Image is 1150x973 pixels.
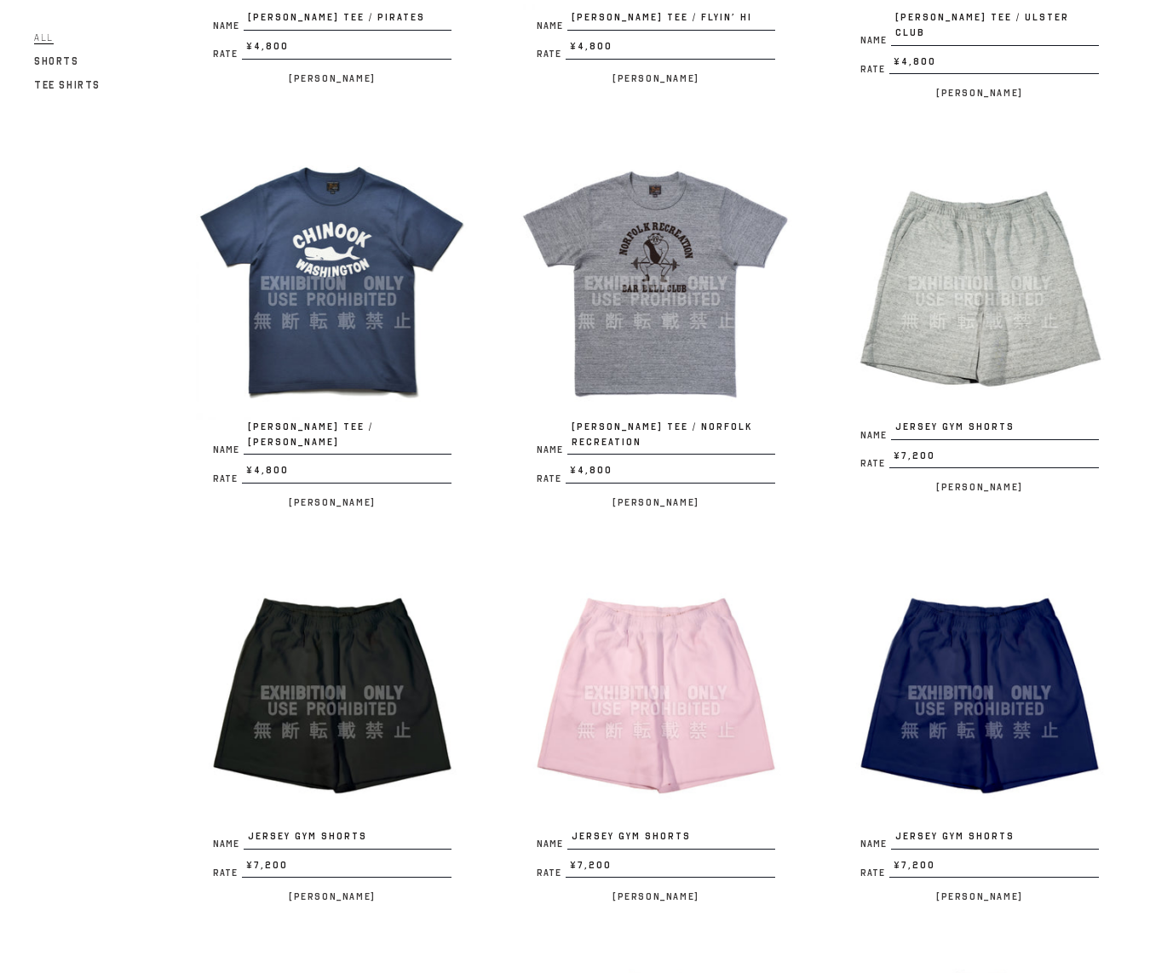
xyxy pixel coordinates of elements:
span: JERSEY GYM SHORTS [891,829,1099,850]
span: Rate [860,459,889,468]
span: ¥7,200 [566,858,775,879]
img: JERSEY GYM SHORTS [196,557,469,829]
p: [PERSON_NAME] [843,83,1116,103]
span: Name [213,839,244,849]
a: JERSEY GYM SHORTS NameJERSEY GYM SHORTS Rate¥7,200 [PERSON_NAME] [196,557,469,907]
span: ¥4,800 [566,463,775,484]
p: [PERSON_NAME] [196,68,469,89]
span: Rate [860,65,889,74]
span: Name [860,431,891,440]
a: JOE MCCOY TEE / CHINOOK Name[PERSON_NAME] TEE / [PERSON_NAME] Rate¥4,800 [PERSON_NAME] [196,147,469,512]
span: ¥7,200 [889,449,1099,469]
a: JERSEY GYM SHORTS NameJERSEY GYM SHORTS Rate¥7,200 [PERSON_NAME] [843,147,1116,497]
span: Name [213,21,244,31]
p: [PERSON_NAME] [520,492,792,512]
span: Rate [537,49,566,59]
img: JERSEY GYM SHORTS [520,557,792,829]
p: [PERSON_NAME] [196,886,469,907]
p: [PERSON_NAME] [520,886,792,907]
span: ¥4,800 [242,463,451,484]
span: Rate [537,474,566,484]
span: ¥4,800 [566,39,775,60]
span: Rate [213,868,242,878]
p: [PERSON_NAME] [520,68,792,89]
span: [PERSON_NAME] TEE / [PERSON_NAME] [244,420,451,455]
span: Name [537,839,567,849]
a: JERSEY GYM SHORTS NameJERSEY GYM SHORTS Rate¥7,200 [PERSON_NAME] [843,557,1116,907]
img: JERSEY GYM SHORTS [843,557,1116,829]
span: Name [860,839,891,849]
span: ¥4,800 [889,54,1099,75]
span: Name [537,21,567,31]
a: JERSEY GYM SHORTS NameJERSEY GYM SHORTS Rate¥7,200 [PERSON_NAME] [520,557,792,907]
span: [PERSON_NAME] TEE / PIRATES [244,10,451,31]
span: All [34,31,54,44]
img: JERSEY GYM SHORTS [843,147,1116,420]
span: ¥7,200 [242,858,451,879]
p: [PERSON_NAME] [843,886,1116,907]
span: [PERSON_NAME] TEE / FLYIN’ HI [567,10,775,31]
span: Tee Shirts [34,79,101,91]
span: JERSEY GYM SHORTS [567,829,775,850]
a: Shorts [34,51,79,72]
a: All [34,27,54,48]
span: Rate [213,49,242,59]
span: Shorts [34,55,79,67]
a: Tee Shirts [34,75,101,95]
span: JERSEY GYM SHORTS [244,829,451,850]
img: JOE MCCOY TEE / NORFOLK RECREATION [520,147,792,420]
p: [PERSON_NAME] [843,477,1116,497]
span: [PERSON_NAME] TEE / NORFOLK RECREATION [567,420,775,455]
span: Rate [213,474,242,484]
span: Rate [860,868,889,878]
span: Name [537,445,567,455]
a: JOE MCCOY TEE / NORFOLK RECREATION Name[PERSON_NAME] TEE / NORFOLK RECREATION Rate¥4,800 [PERSON_... [520,147,792,512]
img: JOE MCCOY TEE / CHINOOK [196,147,469,420]
span: Name [860,36,891,45]
span: ¥4,800 [242,39,451,60]
p: [PERSON_NAME] [196,492,469,512]
span: JERSEY GYM SHORTS [891,420,1099,440]
span: Rate [537,868,566,878]
span: ¥7,200 [889,858,1099,879]
span: [PERSON_NAME] TEE / ULSTER CLUB [891,10,1099,45]
span: Name [213,445,244,455]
